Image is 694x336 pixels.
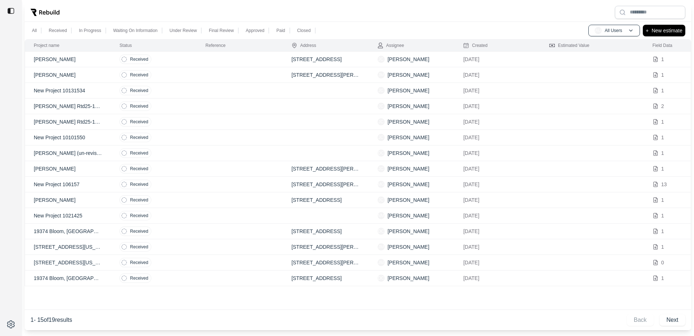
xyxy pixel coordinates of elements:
span: JC [377,196,385,204]
p: [PERSON_NAME] [388,87,429,94]
p: Received [130,197,148,203]
td: [STREET_ADDRESS] [283,52,369,67]
p: [DATE] [463,71,532,79]
span: JM [377,259,385,266]
div: Status [119,43,132,48]
p: Received [130,213,148,219]
p: Received [130,150,148,156]
p: [PERSON_NAME] [34,165,102,172]
p: New Project 10131534 [34,87,102,94]
p: 1 [661,228,664,235]
div: Reference [205,43,225,48]
p: [DATE] [463,196,532,204]
p: In Progress [79,28,101,33]
button: Next [660,314,685,326]
p: [PERSON_NAME] [388,149,429,157]
div: Project name [34,43,60,48]
p: 1 [661,275,664,282]
p: Paid [276,28,285,33]
div: Assignee [377,43,404,48]
p: Received [130,228,148,234]
p: 1 [661,134,664,141]
p: [STREET_ADDRESS][US_STATE] [34,243,102,251]
p: 1 [661,56,664,63]
p: [DATE] [463,149,532,157]
p: [PERSON_NAME] [388,71,429,79]
p: 2 [661,103,664,110]
div: Address [291,43,316,48]
p: Received [130,88,148,93]
p: Received [130,260,148,265]
span: JC [377,118,385,125]
span: JC [377,103,385,110]
p: 1 [661,165,664,172]
p: [PERSON_NAME] [388,196,429,204]
span: JC [377,134,385,141]
td: [STREET_ADDRESS][PERSON_NAME] [283,161,369,177]
p: [PERSON_NAME] [388,165,429,172]
button: +New estimate [643,25,685,36]
p: Waiting On Information [113,28,158,33]
p: [DATE] [463,243,532,251]
p: [PERSON_NAME] [388,103,429,110]
span: DC [377,228,385,235]
p: [PERSON_NAME] [34,71,102,79]
p: 13 [661,181,667,188]
div: Created [463,43,487,48]
p: [DATE] [463,275,532,282]
td: [STREET_ADDRESS][PERSON_NAME] [283,255,369,271]
p: 1 [661,71,664,79]
div: Field Data [653,43,673,48]
p: [DATE] [463,181,532,188]
p: [PERSON_NAME] [388,212,429,219]
p: Received [49,28,67,33]
p: 1 - 15 of 19 results [30,316,72,324]
p: All Users [605,28,622,33]
p: [DATE] [463,56,532,63]
p: [PERSON_NAME] [388,118,429,125]
p: + [646,26,649,35]
td: [STREET_ADDRESS][PERSON_NAME] [283,239,369,255]
p: Received [130,166,148,172]
p: [PERSON_NAME] [388,243,429,251]
img: Rebuild [30,9,60,16]
p: [DATE] [463,259,532,266]
span: AU [595,27,602,34]
p: 1 [661,212,664,219]
p: New Project 106157 [34,181,102,188]
button: AUAll Users [588,25,640,36]
p: [DATE] [463,118,532,125]
p: [DATE] [463,103,532,110]
p: [PERSON_NAME] [34,56,102,63]
img: toggle sidebar [7,7,15,15]
p: [PERSON_NAME] (un-revised) [34,149,102,157]
span: JC [377,165,385,172]
p: Received [130,119,148,125]
span: JM [377,71,385,79]
p: [PERSON_NAME] [388,56,429,63]
p: Approved [246,28,264,33]
p: [PERSON_NAME] [388,181,429,188]
td: [STREET_ADDRESS] [283,271,369,286]
td: [STREET_ADDRESS] [283,192,369,208]
p: Closed [297,28,311,33]
span: DC [377,149,385,157]
p: New estimate [652,26,682,35]
p: [STREET_ADDRESS][US_STATE]. 48180 [34,259,102,266]
p: [PERSON_NAME] [388,134,429,141]
p: 1 [661,243,664,251]
p: [DATE] [463,212,532,219]
p: New Project 1021425 [34,212,102,219]
p: 19374 Bloom, [GEOGRAPHIC_DATA], [US_STATE]. Zip Code 48234. [34,228,102,235]
p: [DATE] [463,87,532,94]
p: 19374 Bloom, [GEOGRAPHIC_DATA], [US_STATE]. Zip Code 48234. [34,275,102,282]
p: Received [130,244,148,250]
p: Received [130,135,148,140]
p: 1 [661,196,664,204]
p: Received [130,56,148,62]
p: All [32,28,37,33]
span: JM [377,243,385,251]
p: 1 [661,149,664,157]
td: [STREET_ADDRESS][PERSON_NAME] [283,67,369,83]
p: Received [130,181,148,187]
